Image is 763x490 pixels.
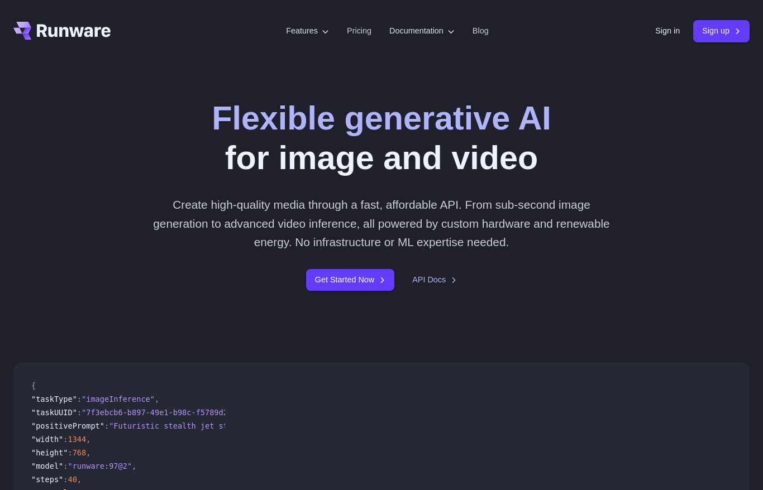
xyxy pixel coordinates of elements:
[31,381,36,390] span: {
[212,98,551,177] h1: for image and video
[68,435,86,444] span: 1344
[82,395,155,403] span: "imageInference"
[77,395,82,403] span: :
[86,448,90,457] span: ,
[63,435,68,444] span: :
[412,273,457,286] a: API Docs
[347,25,371,37] a: Pricing
[82,408,255,417] span: "7f3ebcb6-b897-49e1-b98c-f5789d2d40d7"
[77,475,82,484] span: ,
[63,475,68,484] span: :
[13,22,111,40] a: Go to /
[104,421,109,430] span: :
[31,462,63,470] span: "model"
[77,408,82,417] span: :
[655,25,680,37] a: Sign in
[31,408,77,417] span: "taskUUID"
[132,462,136,470] span: ,
[68,475,77,484] span: 40
[31,475,63,484] span: "steps"
[286,25,329,37] label: Features
[68,448,72,457] span: :
[212,99,551,137] strong: Flexible generative AI
[389,25,455,37] label: Documentation
[109,421,525,430] span: "Futuristic stealth jet streaking through a neon-lit cityscape with glowing purple exhaust"
[86,435,90,444] span: ,
[31,435,63,444] span: "width"
[306,269,394,291] a: Get Started Now
[31,395,77,403] span: "taskType"
[473,25,489,37] a: Blog
[63,462,68,470] span: :
[31,421,104,430] span: "positivePrompt"
[146,195,617,251] p: Create high-quality media through a fast, affordable API. From sub-second image generation to adv...
[68,462,132,470] span: "runware:97@2"
[693,20,750,42] a: Sign up
[73,448,87,457] span: 768
[31,448,68,457] span: "height"
[155,395,159,403] span: ,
